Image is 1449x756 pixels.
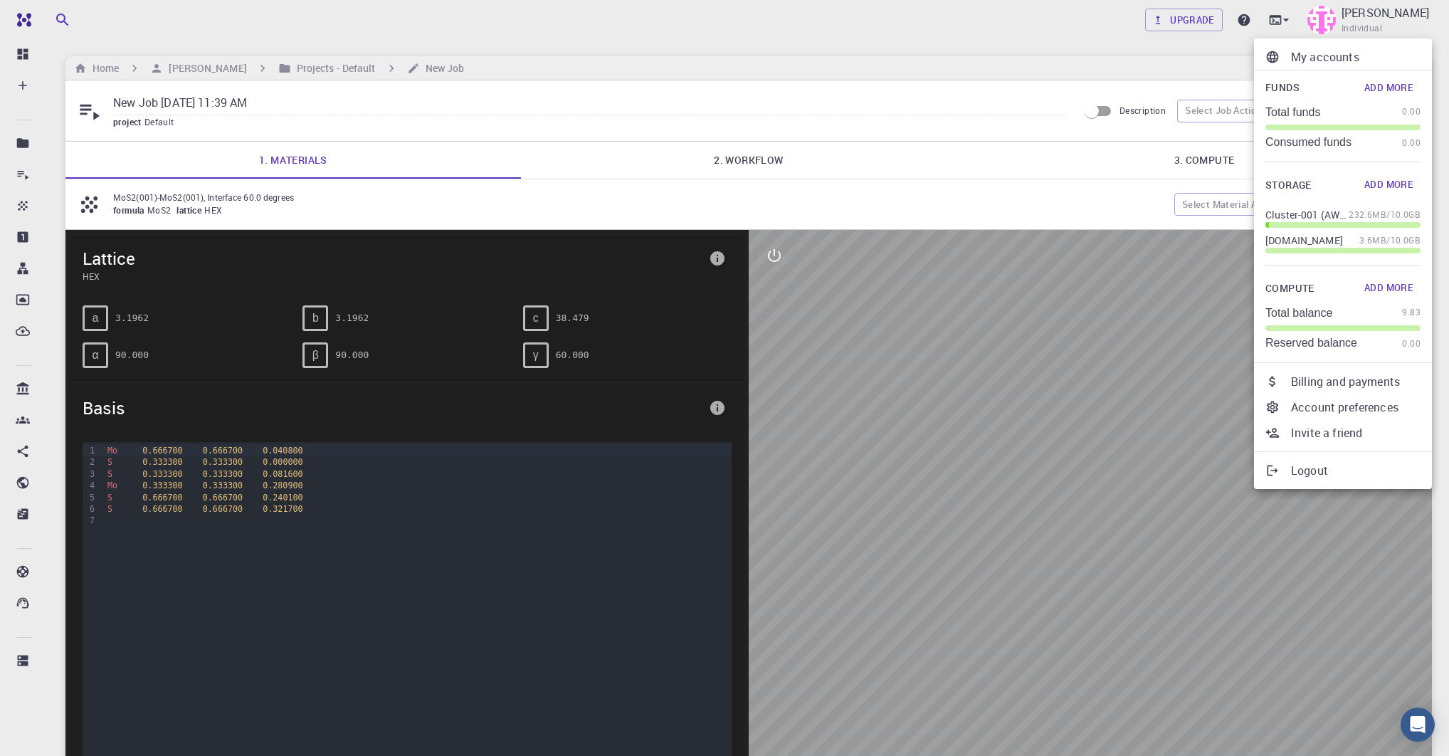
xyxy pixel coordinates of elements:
[30,10,81,23] span: Support
[1265,79,1300,97] span: Funds
[1265,177,1312,194] span: Storage
[1254,458,1432,483] a: Logout
[1265,136,1351,149] p: Consumed funds
[1291,48,1421,65] p: My accounts
[1401,708,1435,742] div: Open Intercom Messenger
[1391,208,1421,222] span: 10.0GB
[1265,280,1314,298] span: Compute
[1265,233,1343,248] p: [DOMAIN_NAME]
[1402,136,1421,150] span: 0.00
[1402,337,1421,351] span: 0.00
[1386,233,1390,248] span: /
[1265,208,1349,222] p: Cluster-001 (AWS)
[1349,208,1386,222] span: 232.6MB
[1359,233,1386,248] span: 3.6MB
[1254,44,1432,70] a: My accounts
[1254,394,1432,420] a: Account preferences
[1291,462,1421,479] p: Logout
[1291,424,1421,441] p: Invite a friend
[1402,105,1421,119] span: 0.00
[1357,76,1421,99] button: Add More
[1386,208,1390,222] span: /
[1391,233,1421,248] span: 10.0GB
[1291,373,1421,390] p: Billing and payments
[1265,337,1357,350] p: Reserved balance
[1357,174,1421,196] button: Add More
[1265,106,1320,119] p: Total funds
[1265,307,1332,320] p: Total balance
[1254,369,1432,394] a: Billing and payments
[1291,399,1421,416] p: Account preferences
[1402,305,1421,320] span: 9.83
[1357,277,1421,300] button: Add More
